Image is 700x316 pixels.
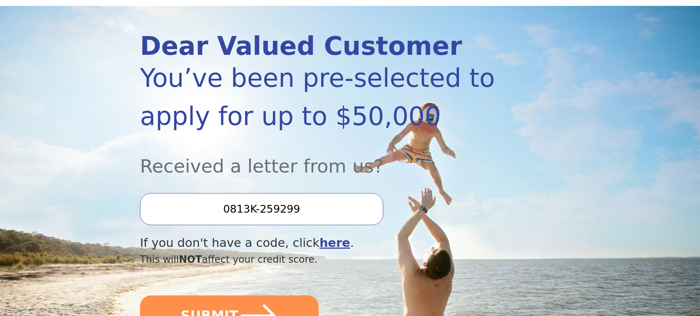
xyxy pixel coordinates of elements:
[140,193,383,225] input: Enter your Offer Code:
[140,33,497,59] div: Dear Valued Customer
[140,135,497,180] div: Received a letter from us?
[319,236,350,250] a: here
[140,252,497,267] div: This will affect your credit score.
[140,59,497,135] div: You’ve been pre-selected to apply for up to $50,000
[179,253,202,265] span: NOT
[140,234,497,252] div: If you don't have a code, click .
